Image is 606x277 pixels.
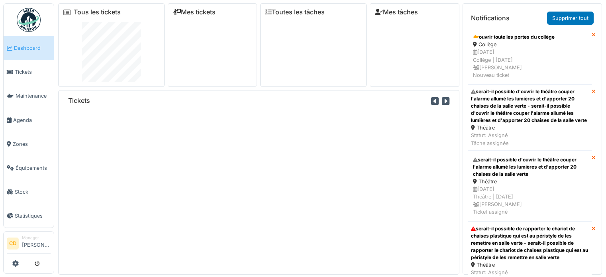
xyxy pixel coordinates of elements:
li: CD [7,238,19,249]
a: Mes tickets [173,8,216,16]
a: Mes tâches [375,8,418,16]
h6: Tickets [68,97,90,104]
span: Maintenance [16,92,51,100]
a: serait-il possible d'ouvrir le théâtre couper l'alarme allumé les lumières et d'apporter 20 chais... [468,84,592,151]
a: Zones [4,132,54,156]
a: Maintenance [4,84,54,108]
div: Théâtre [473,178,586,185]
span: Agenda [13,116,51,124]
a: Toutes les tâches [265,8,325,16]
div: ouvrir toute les portes du collège [473,33,586,41]
div: Manager [22,235,51,241]
li: [PERSON_NAME] [22,235,51,252]
div: Statut: Assigné Tâche assignée [471,132,588,147]
a: ouvrir toute les portes du collège Collège [DATE]Collège | [DATE] [PERSON_NAME]Nouveau ticket [468,28,592,84]
a: Stock [4,180,54,204]
a: Tous les tickets [74,8,121,16]
div: Théâtre [471,261,588,269]
span: Tickets [15,68,51,76]
a: Tickets [4,60,54,84]
span: Zones [13,140,51,148]
div: serait-il possible de rapporter le chariot de chaises plastique qui est au péristyle de les remet... [471,225,588,261]
a: Statistiques [4,204,54,228]
a: Dashboard [4,36,54,60]
a: serait-il possible d'ouvrir le théâtre couper l'alarme allumé les lumières et d'apporter 20 chais... [468,151,592,222]
div: serait-il possible d'ouvrir le théâtre couper l'alarme allumé les lumières et d'apporter 20 chais... [473,156,586,178]
a: Supprimer tout [547,12,594,25]
h6: Notifications [471,14,510,22]
div: Collège [473,41,586,48]
div: [DATE] Collège | [DATE] [PERSON_NAME] Nouveau ticket [473,48,586,79]
span: Stock [15,188,51,196]
span: Équipements [16,164,51,172]
a: Équipements [4,156,54,180]
div: Théâtre [471,124,588,132]
span: Dashboard [14,44,51,52]
a: Agenda [4,108,54,132]
img: Badge_color-CXgf-gQk.svg [17,8,41,32]
a: CD Manager[PERSON_NAME] [7,235,51,254]
div: [DATE] Théâtre | [DATE] [PERSON_NAME] Ticket assigné [473,185,586,216]
span: Statistiques [15,212,51,220]
div: serait-il possible d'ouvrir le théâtre couper l'alarme allumé les lumières et d'apporter 20 chais... [471,88,588,124]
